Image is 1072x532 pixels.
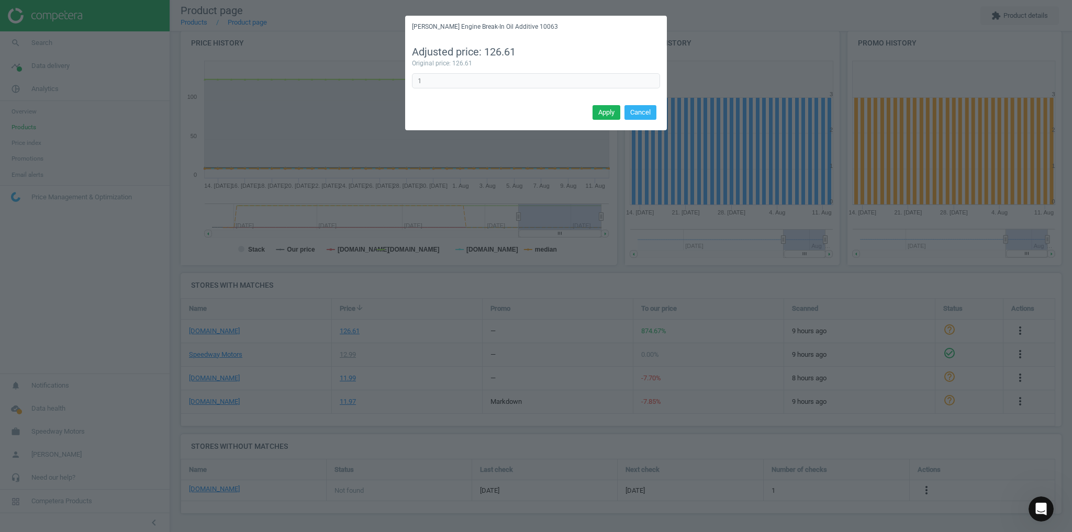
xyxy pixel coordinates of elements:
[412,59,660,68] div: Original price: 126.61
[1029,496,1054,522] iframe: Intercom live chat
[412,22,558,31] h5: [PERSON_NAME] Engine Break-In Oil Additive 10063
[412,45,660,60] div: Adjusted price: 126.61
[624,105,656,120] button: Cancel
[412,73,660,89] input: Enter correct coefficient
[593,105,620,120] button: Apply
